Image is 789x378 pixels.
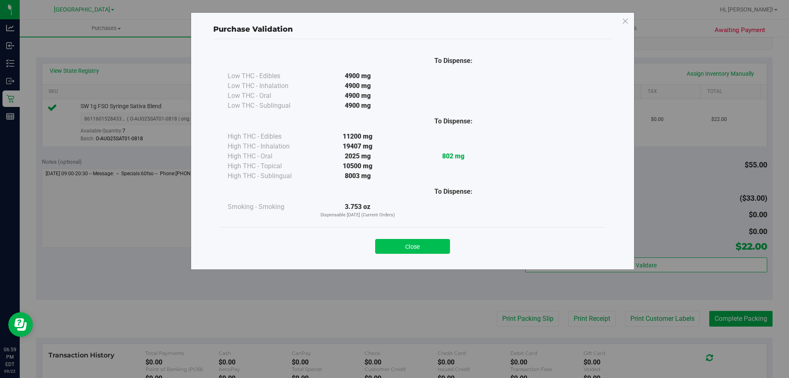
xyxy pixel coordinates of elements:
div: High THC - Topical [228,161,310,171]
div: High THC - Sublingual [228,171,310,181]
div: Low THC - Edibles [228,71,310,81]
button: Close [375,239,450,254]
div: To Dispense: [406,187,501,197]
div: 4900 mg [310,71,406,81]
div: 19407 mg [310,141,406,151]
div: Smoking - Smoking [228,202,310,212]
strong: 802 mg [442,152,464,160]
div: To Dispense: [406,56,501,66]
div: 4900 mg [310,101,406,111]
div: Low THC - Inhalation [228,81,310,91]
div: 11200 mg [310,132,406,141]
div: 4900 mg [310,81,406,91]
div: 3.753 oz [310,202,406,219]
div: High THC - Inhalation [228,141,310,151]
div: 2025 mg [310,151,406,161]
p: Dispensable [DATE] (Current Orders) [310,212,406,219]
span: Purchase Validation [213,25,293,34]
iframe: Resource center [8,312,33,337]
div: 4900 mg [310,91,406,101]
div: Low THC - Sublingual [228,101,310,111]
div: 8003 mg [310,171,406,181]
div: High THC - Edibles [228,132,310,141]
div: 10500 mg [310,161,406,171]
div: To Dispense: [406,116,501,126]
div: Low THC - Oral [228,91,310,101]
div: High THC - Oral [228,151,310,161]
